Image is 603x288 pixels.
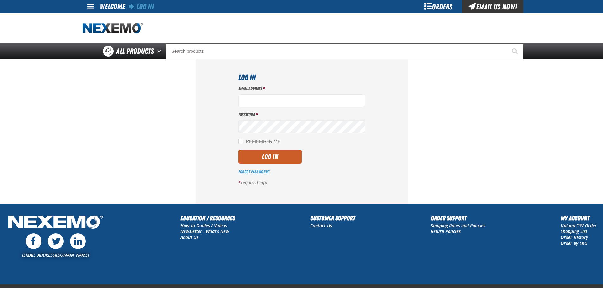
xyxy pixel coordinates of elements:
[561,223,597,229] a: Upload CSV Order
[238,72,365,83] h1: Log In
[238,139,280,145] label: Remember Me
[6,213,105,232] img: Nexemo Logo
[83,23,143,34] img: Nexemo logo
[507,43,523,59] button: Start Searching
[238,169,269,174] a: Forgot Password?
[238,86,365,92] label: Email Address
[22,252,89,258] a: [EMAIL_ADDRESS][DOMAIN_NAME]
[129,2,154,11] a: Log In
[180,223,227,229] a: How to Guides / Videos
[238,180,365,186] p: required info
[180,213,235,223] h2: Education / Resources
[431,213,485,223] h2: Order Support
[431,228,461,234] a: Return Policies
[238,139,243,144] input: Remember Me
[180,228,229,234] a: Newsletter - What's New
[561,213,597,223] h2: My Account
[155,43,166,59] button: Open All Products pages
[431,223,485,229] a: Shipping Rates and Policies
[561,228,587,234] a: Shopping List
[310,223,332,229] a: Contact Us
[238,150,302,164] button: Log In
[561,240,587,246] a: Order by SKU
[561,234,588,240] a: Order History
[238,112,365,118] label: Password
[83,23,143,34] a: Home
[180,234,198,240] a: About Us
[166,43,523,59] input: Search
[310,213,355,223] h2: Customer Support
[116,46,154,57] span: All Products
